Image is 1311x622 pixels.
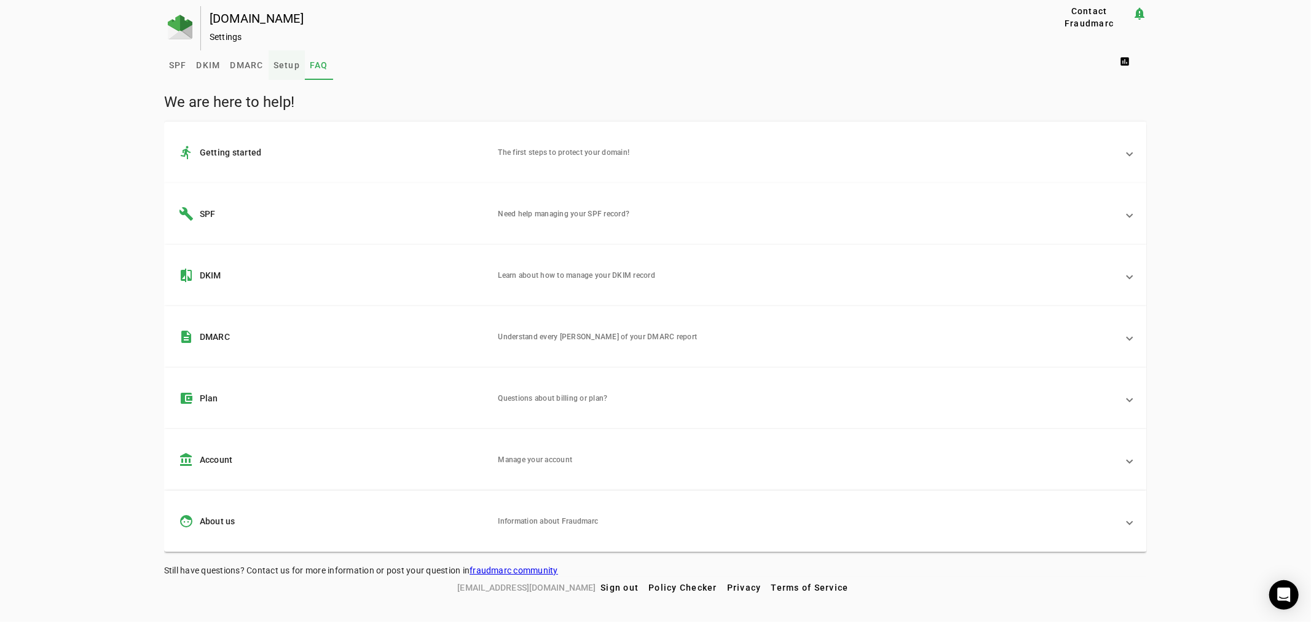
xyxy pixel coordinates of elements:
mat-icon: description [179,329,200,344]
div: Still have questions? Contact us for more information or post your question in [164,564,1148,577]
button: Policy Checker [644,577,722,599]
span: DMARC [230,61,263,69]
mat-panel-description: Questions about billing or plan? [498,391,1118,406]
span: Contact Fraudmarc [1051,5,1127,30]
button: Terms of Service [766,577,854,599]
mat-panel-title: Plan [179,391,489,406]
mat-panel-description: The first steps to protect your domain! [498,145,1118,160]
mat-expansion-panel-header: About usInformation about Fraudmarc [164,490,1148,552]
mat-panel-title: DMARC [179,329,489,344]
span: SPF [169,61,187,69]
mat-expansion-panel-header: AccountManage your account [164,429,1148,490]
mat-expansion-panel-header: DMARCUnderstand every [PERSON_NAME] of your DMARC report [164,306,1148,368]
mat-expansion-panel-header: PlanQuestions about billing or plan? [164,368,1148,429]
a: fraudmarc community [470,565,558,575]
mat-icon: account_balance [179,452,200,467]
mat-icon: face [179,514,200,529]
mat-icon: compare_arrow [179,268,200,283]
mat-panel-title: DKIM [179,268,489,283]
button: Sign out [596,577,644,599]
span: Privacy [727,583,762,592]
mat-panel-title: SPF [179,207,489,221]
a: DMARC [225,50,268,80]
img: Fraudmarc Logo [168,15,192,39]
mat-panel-description: Need help managing your SPF record? [498,207,1118,221]
mat-icon: build [179,207,200,221]
span: Sign out [600,583,639,592]
mat-panel-description: Understand every [PERSON_NAME] of your DMARC report [498,329,1118,344]
mat-panel-description: Learn about how to manage your DKIM record [498,268,1118,283]
mat-expansion-panel-header: SPFNeed help managing your SPF record? [164,183,1148,245]
mat-panel-title: Account [179,452,489,467]
button: Privacy [722,577,766,599]
mat-panel-description: Information about Fraudmarc [498,514,1118,529]
h1: We are here to help! [164,92,1148,112]
mat-expansion-panel-header: DKIMLearn about how to manage your DKIM record [164,245,1148,306]
a: SPF [164,50,192,80]
span: DKIM [196,61,220,69]
span: Terms of Service [771,583,849,592]
mat-icon: account_balance_wallet [179,391,200,406]
mat-panel-title: Getting started [179,145,489,160]
mat-icon: notification_important [1132,6,1147,21]
mat-panel-description: Manage your account [498,452,1118,467]
mat-panel-title: About us [179,514,489,529]
button: Contact Fraudmarc [1046,6,1132,28]
mat-icon: directions_run [179,145,200,160]
span: Setup [274,61,300,69]
a: FAQ [305,50,333,80]
div: Settings [210,31,1007,43]
div: [DOMAIN_NAME] [210,12,1007,25]
span: Policy Checker [648,583,717,592]
mat-expansion-panel-header: Getting startedThe first steps to protect your domain! [164,122,1148,183]
span: [EMAIL_ADDRESS][DOMAIN_NAME] [457,581,596,594]
a: Setup [269,50,305,80]
a: DKIM [191,50,225,80]
span: FAQ [310,61,328,69]
div: Open Intercom Messenger [1269,580,1299,610]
